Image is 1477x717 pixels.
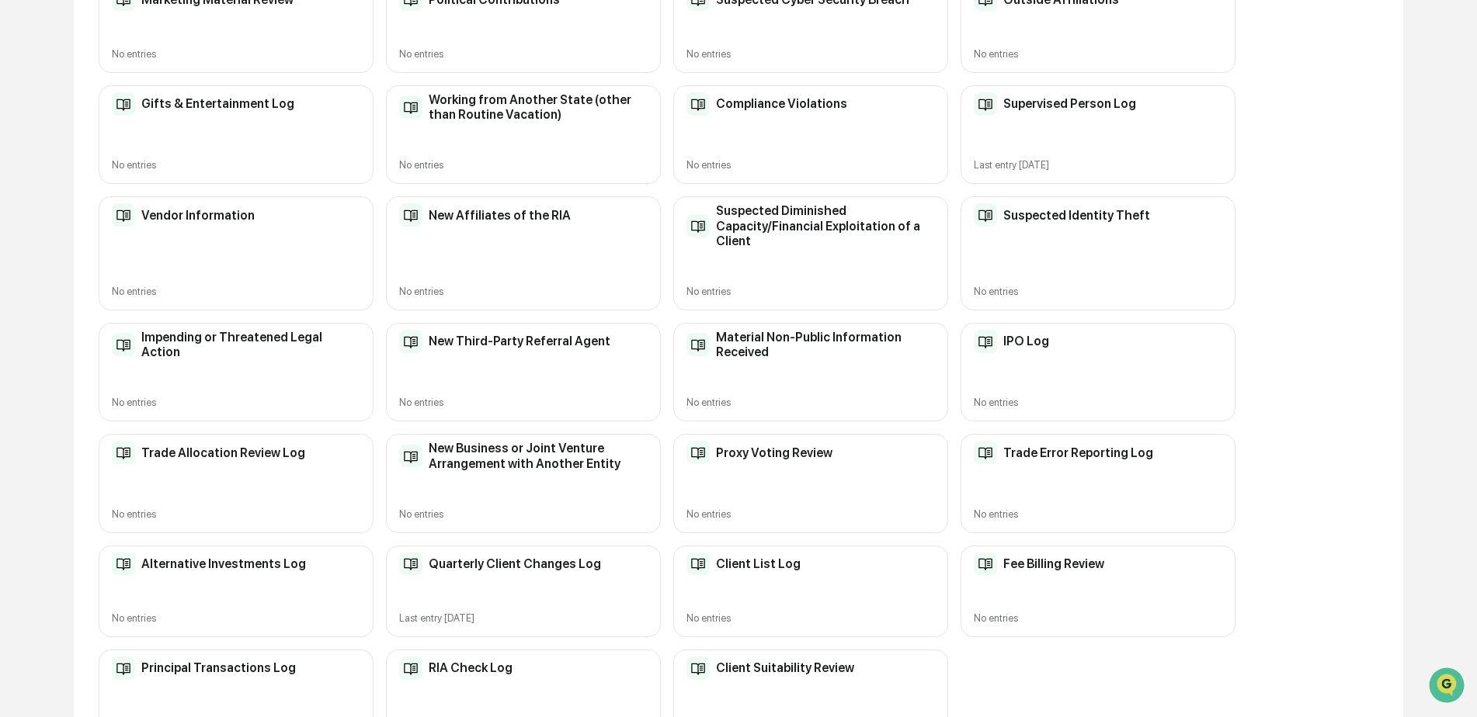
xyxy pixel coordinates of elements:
h2: RIA Check Log [429,660,513,675]
div: No entries [686,612,935,624]
h2: Quarterly Client Changes Log [429,556,601,571]
img: Compliance Log Table Icon [974,330,997,353]
img: 1746055101610-c473b297-6a78-478c-a979-82029cc54cd1 [16,119,43,147]
div: No entries [974,48,1222,60]
div: 🔎 [16,227,28,239]
h2: New Third-Party Referral Agent [429,334,610,348]
h2: Supervised Person Log [1003,96,1136,111]
a: 🗄️Attestations [106,189,199,217]
h2: Principal Transactions Log [141,660,296,675]
a: 🖐️Preclearance [9,189,106,217]
img: Compliance Log Table Icon [399,552,422,576]
div: Last entry [DATE] [399,612,648,624]
img: Compliance Log Table Icon [974,203,997,227]
div: No entries [974,397,1222,408]
img: Compliance Log Table Icon [112,333,135,356]
img: Compliance Log Table Icon [686,441,710,464]
div: No entries [974,286,1222,297]
img: Compliance Log Table Icon [399,330,422,353]
h2: New Affiliates of the RIA [429,208,571,223]
img: Compliance Log Table Icon [399,203,422,227]
div: No entries [112,48,360,60]
div: No entries [399,286,648,297]
div: No entries [112,159,360,171]
div: 🖐️ [16,197,28,210]
img: Compliance Log Table Icon [686,333,710,356]
img: Compliance Log Table Icon [686,214,710,237]
span: Preclearance [31,196,100,211]
a: 🔎Data Lookup [9,219,104,247]
div: No entries [399,48,648,60]
iframe: Open customer support [1427,666,1469,708]
div: No entries [112,508,360,520]
img: Compliance Log Table Icon [112,552,135,576]
span: Data Lookup [31,225,98,241]
div: No entries [686,286,935,297]
h2: Trade Error Reporting Log [1003,445,1153,460]
img: Compliance Log Table Icon [399,656,422,680]
div: We're available if you need us! [53,134,196,147]
img: Compliance Log Table Icon [686,552,710,576]
h2: Suspected Identity Theft [1003,208,1150,223]
span: Pylon [155,263,188,275]
img: Compliance Log Table Icon [974,92,997,116]
h2: Trade Allocation Review Log [141,445,305,460]
div: No entries [686,48,935,60]
h2: Alternative Investments Log [141,556,306,571]
h2: Proxy Voting Review [716,445,832,460]
div: No entries [112,286,360,297]
div: No entries [974,612,1222,624]
button: Start new chat [264,123,283,142]
div: 🗄️ [113,197,125,210]
img: Compliance Log Table Icon [112,656,135,680]
h2: IPO Log [1003,334,1049,348]
div: Last entry [DATE] [974,159,1222,171]
h2: Gifts & Entertainment Log [141,96,294,111]
div: No entries [112,612,360,624]
div: No entries [399,397,648,408]
h2: Suspected Diminished Capacity/Financial Exploitation of a Client [716,203,935,248]
img: Compliance Log Table Icon [112,203,135,227]
img: Compliance Log Table Icon [112,92,135,116]
img: Compliance Log Table Icon [399,445,422,468]
div: No entries [112,397,360,408]
h2: Client Suitability Review [716,660,854,675]
div: No entries [686,397,935,408]
div: No entries [686,508,935,520]
img: Compliance Log Table Icon [686,92,710,116]
h2: Compliance Violations [716,96,847,111]
h2: New Business or Joint Venture Arrangement with Another Entity [429,441,648,470]
h2: Fee Billing Review [1003,556,1104,571]
div: No entries [686,159,935,171]
img: Compliance Log Table Icon [399,95,422,119]
img: Compliance Log Table Icon [974,552,997,576]
div: No entries [974,508,1222,520]
img: Compliance Log Table Icon [112,441,135,464]
div: No entries [399,159,648,171]
h2: Vendor Information [141,208,255,223]
h2: Impending or Threatened Legal Action [141,330,360,359]
img: Compliance Log Table Icon [974,441,997,464]
h2: Client List Log [716,556,801,571]
span: Attestations [128,196,193,211]
p: How can we help? [16,33,283,57]
div: Start new chat [53,119,255,134]
a: Powered byPylon [109,262,188,275]
img: Compliance Log Table Icon [686,656,710,680]
div: No entries [399,508,648,520]
h2: Material Non-Public Information Received [716,330,935,359]
h2: Working from Another State (other than Routine Vacation) [429,92,648,122]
